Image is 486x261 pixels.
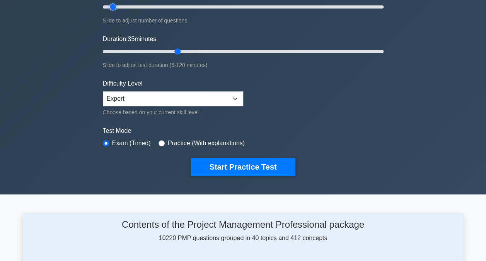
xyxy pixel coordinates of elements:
[103,108,243,117] div: Choose based on your current skill level
[103,34,157,44] label: Duration: minutes
[128,36,135,42] span: 35
[103,16,384,25] div: Slide to adjust number of questions
[191,158,295,176] button: Start Practice Test
[103,79,143,88] label: Difficulty Level
[103,60,384,70] div: Slide to adjust test duration (5-120 minutes)
[168,139,245,148] label: Practice (With explanations)
[87,219,399,230] h4: Contents of the Project Management Professional package
[103,126,384,136] label: Test Mode
[87,219,399,243] div: 10220 PMP questions grouped in 40 topics and 412 concepts
[112,139,151,148] label: Exam (Timed)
